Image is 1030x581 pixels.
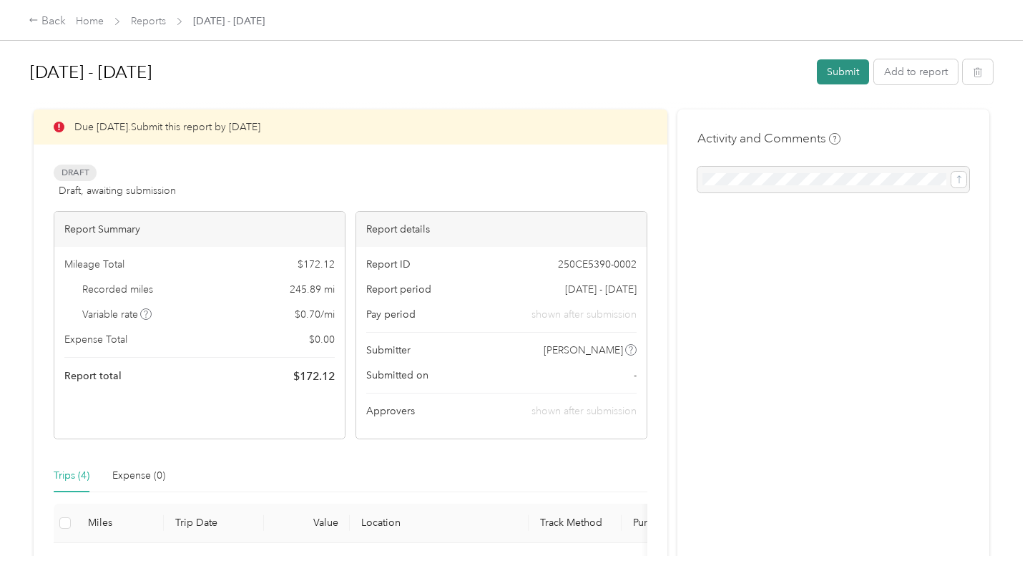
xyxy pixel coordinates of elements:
[558,257,637,272] span: 250CE5390-0002
[565,282,637,297] span: [DATE] - [DATE]
[697,130,840,147] h4: Activity and Comments
[350,504,529,543] th: Location
[82,282,153,297] span: Recorded miles
[82,307,152,322] span: Variable rate
[293,368,335,385] span: $ 172.12
[544,343,623,358] span: [PERSON_NAME]
[54,468,89,484] div: Trips (4)
[131,15,166,27] a: Reports
[29,13,66,30] div: Back
[950,501,1030,581] iframe: Everlance-gr Chat Button Frame
[54,165,97,181] span: Draft
[193,14,265,29] span: [DATE] - [DATE]
[290,282,335,297] span: 245.89 mi
[366,343,411,358] span: Submitter
[77,504,164,543] th: Miles
[164,504,264,543] th: Trip Date
[295,307,335,322] span: $ 0.70 / mi
[30,55,807,89] h1: Aug 25 - 31, 2025
[366,368,428,383] span: Submitted on
[76,15,104,27] a: Home
[64,257,124,272] span: Mileage Total
[373,555,517,565] p: 08:53 am
[34,109,667,145] div: Due [DATE]. Submit this report by [DATE]
[64,332,127,347] span: Expense Total
[529,504,622,543] th: Track Method
[264,504,350,543] th: Value
[622,504,729,543] th: Purpose
[64,368,122,384] span: Report total
[366,257,411,272] span: Report ID
[309,332,335,347] span: $ 0.00
[531,405,637,417] span: shown after submission
[356,212,647,247] div: Report details
[817,59,869,84] button: Submit
[59,183,176,198] span: Draft, awaiting submission
[874,59,958,84] button: Add to report
[366,307,416,322] span: Pay period
[366,282,431,297] span: Report period
[54,212,345,247] div: Report Summary
[298,257,335,272] span: $ 172.12
[634,368,637,383] span: -
[112,468,165,484] div: Expense (0)
[531,307,637,322] span: shown after submission
[366,404,415,419] span: Approvers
